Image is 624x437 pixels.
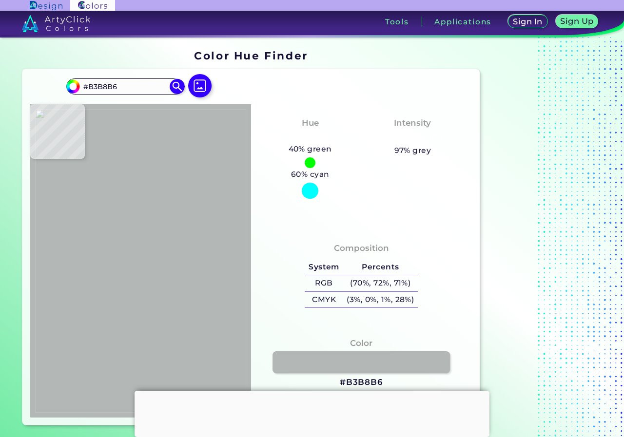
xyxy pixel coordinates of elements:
h3: #B3B8B6 [340,377,383,388]
h5: System [305,259,343,275]
iframe: Advertisement [484,46,605,429]
h5: 97% grey [394,144,431,157]
img: logo_artyclick_colors_white.svg [22,15,91,32]
h3: Almost None [378,131,447,143]
h4: Color [350,336,372,350]
a: Sign In [509,15,546,28]
h5: (70%, 72%, 71%) [343,275,418,291]
input: type color.. [80,80,171,93]
h3: Tools [385,18,409,25]
img: ArtyClick Design logo [30,1,62,10]
h5: Sign Up [562,18,592,25]
iframe: Advertisement [135,391,489,435]
h4: Intensity [394,116,431,130]
h5: (3%, 0%, 1%, 28%) [343,292,418,308]
h5: CMYK [305,292,343,308]
h5: Percents [343,259,418,275]
h4: Composition [334,241,389,255]
h1: Color Hue Finder [194,48,308,63]
h3: Greenish Cyan [273,131,348,143]
img: icon picture [188,74,212,97]
h5: 60% cyan [287,168,333,181]
h5: RGB [305,275,343,291]
img: 3077b357-a258-4724-99aa-34005a429127 [35,109,246,413]
img: icon search [170,79,184,94]
h5: 40% green [285,143,336,155]
a: Sign Up [557,15,597,28]
h3: Applications [434,18,491,25]
h5: Sign In [514,18,542,25]
h4: Hue [302,116,319,130]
